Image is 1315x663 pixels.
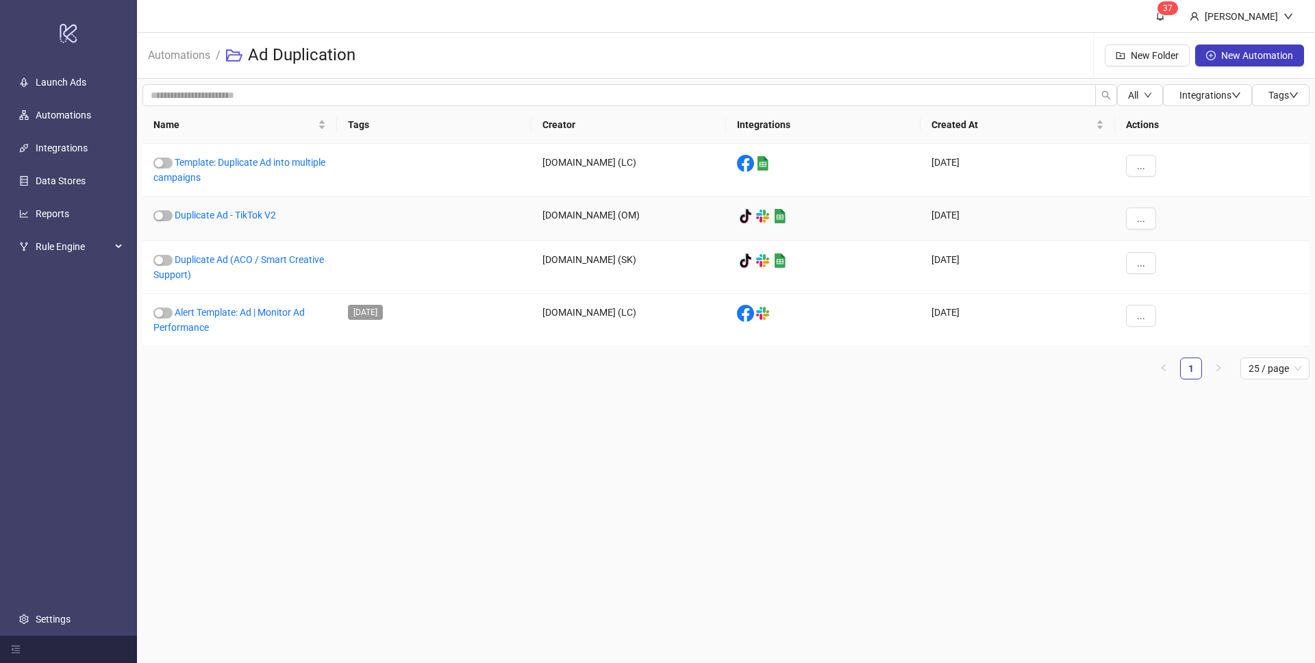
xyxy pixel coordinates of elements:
[1126,252,1156,274] button: ...
[1126,208,1156,229] button: ...
[348,305,383,320] span: 2024-05-22
[175,210,276,221] a: Duplicate Ad - TikTok V2
[1249,358,1301,379] span: 25 / page
[1283,12,1293,21] span: down
[11,645,21,654] span: menu-fold
[1160,364,1168,372] span: left
[36,233,111,260] span: Rule Engine
[36,614,71,625] a: Settings
[1231,90,1241,100] span: down
[1101,90,1111,100] span: search
[1131,50,1179,61] span: New Folder
[1268,90,1299,101] span: Tags
[920,106,1115,144] th: Created At
[1128,90,1138,101] span: All
[920,294,1115,347] div: [DATE]
[1157,1,1178,15] sup: 37
[920,144,1115,197] div: [DATE]
[920,197,1115,241] div: [DATE]
[1126,155,1156,177] button: ...
[153,157,325,183] a: Template: Duplicate Ad into multiple campaigns
[1153,358,1175,379] button: left
[1137,213,1145,224] span: ...
[531,144,726,197] div: [DOMAIN_NAME] (LC)
[1199,9,1283,24] div: [PERSON_NAME]
[153,117,315,132] span: Name
[1181,358,1201,379] a: 1
[1240,358,1310,379] div: Page Size
[531,106,726,144] th: Creator
[1206,51,1216,60] span: plus-circle
[1137,310,1145,321] span: ...
[1163,84,1252,106] button: Integrationsdown
[36,77,86,88] a: Launch Ads
[153,254,324,280] a: Duplicate Ad (ACO / Smart Creative Support)
[1168,3,1173,13] span: 7
[1117,84,1163,106] button: Alldown
[1137,258,1145,268] span: ...
[1214,364,1223,372] span: right
[36,208,69,219] a: Reports
[1289,90,1299,100] span: down
[1180,358,1202,379] li: 1
[36,110,91,121] a: Automations
[726,106,920,144] th: Integrations
[1144,91,1152,99] span: down
[248,45,355,66] h3: Ad Duplication
[337,106,531,144] th: Tags
[1179,90,1241,101] span: Integrations
[531,197,726,241] div: [DOMAIN_NAME] (OM)
[1105,45,1190,66] button: New Folder
[216,34,221,77] li: /
[153,307,305,333] a: Alert Template: Ad | Monitor Ad Performance
[1163,3,1168,13] span: 3
[19,242,29,251] span: fork
[1190,12,1199,21] span: user
[1116,51,1125,60] span: folder-add
[920,241,1115,294] div: [DATE]
[1221,50,1293,61] span: New Automation
[36,175,86,186] a: Data Stores
[1115,106,1310,144] th: Actions
[531,241,726,294] div: [DOMAIN_NAME] (SK)
[1126,305,1156,327] button: ...
[142,106,337,144] th: Name
[531,294,726,347] div: [DOMAIN_NAME] (LC)
[1155,11,1165,21] span: bell
[1137,160,1145,171] span: ...
[36,142,88,153] a: Integrations
[1252,84,1310,106] button: Tagsdown
[145,47,213,62] a: Automations
[226,47,242,64] span: folder-open
[1153,358,1175,379] li: Previous Page
[1195,45,1304,66] button: New Automation
[1207,358,1229,379] li: Next Page
[1207,358,1229,379] button: right
[931,117,1093,132] span: Created At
